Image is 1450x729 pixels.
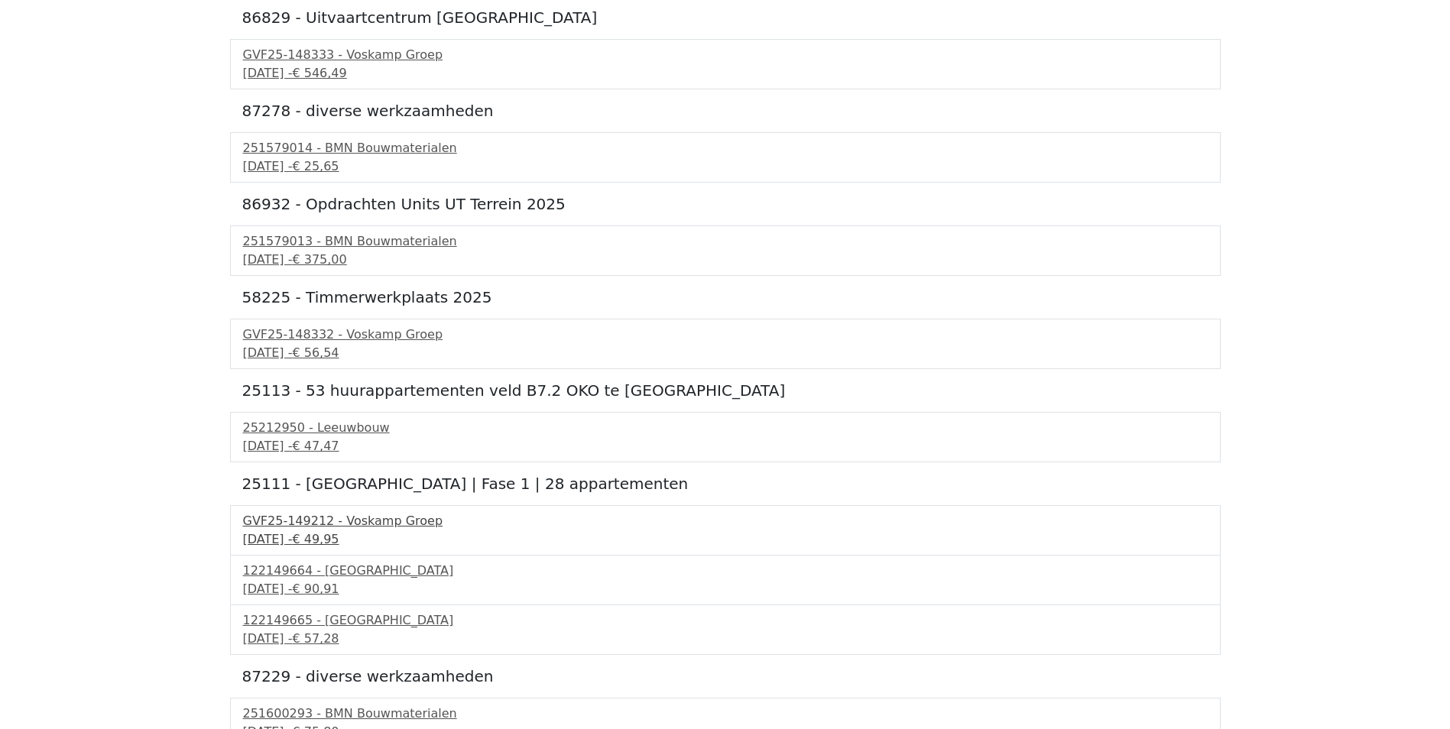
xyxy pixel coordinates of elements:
a: 251579013 - BMN Bouwmaterialen[DATE] -€ 375,00 [243,232,1208,269]
h5: 25111 - [GEOGRAPHIC_DATA] | Fase 1 | 28 appartementen [242,475,1208,493]
a: GVF25-148333 - Voskamp Groep[DATE] -€ 546,49 [243,46,1208,83]
span: € 375,00 [292,252,346,267]
span: € 56,54 [292,345,339,360]
h5: 58225 - Timmerwerkplaats 2025 [242,288,1208,306]
div: [DATE] - [243,580,1208,598]
span: € 25,65 [292,159,339,173]
h5: 25113 - 53 huurappartementen veld B7.2 OKO te [GEOGRAPHIC_DATA] [242,381,1208,400]
a: 251579014 - BMN Bouwmaterialen[DATE] -€ 25,65 [243,139,1208,176]
div: [DATE] - [243,157,1208,176]
div: [DATE] - [243,530,1208,549]
div: 251579014 - BMN Bouwmaterialen [243,139,1208,157]
div: [DATE] - [243,64,1208,83]
a: GVF25-149212 - Voskamp Groep[DATE] -€ 49,95 [243,512,1208,549]
a: 122149665 - [GEOGRAPHIC_DATA][DATE] -€ 57,28 [243,611,1208,648]
div: 25212950 - Leeuwbouw [243,419,1208,437]
span: € 57,28 [292,631,339,646]
span: € 49,95 [292,532,339,546]
a: GVF25-148332 - Voskamp Groep[DATE] -€ 56,54 [243,326,1208,362]
a: 25212950 - Leeuwbouw[DATE] -€ 47,47 [243,419,1208,455]
div: 251600293 - BMN Bouwmaterialen [243,705,1208,723]
div: [DATE] - [243,630,1208,648]
div: 122149665 - [GEOGRAPHIC_DATA] [243,611,1208,630]
div: GVF25-148332 - Voskamp Groep [243,326,1208,344]
div: GVF25-148333 - Voskamp Groep [243,46,1208,64]
div: 122149664 - [GEOGRAPHIC_DATA] [243,562,1208,580]
h5: 87229 - diverse werkzaamheden [242,667,1208,685]
h5: 87278 - diverse werkzaamheden [242,102,1208,120]
span: € 546,49 [292,66,346,80]
div: 251579013 - BMN Bouwmaterialen [243,232,1208,251]
h5: 86932 - Opdrachten Units UT Terrein 2025 [242,195,1208,213]
div: [DATE] - [243,344,1208,362]
a: 122149664 - [GEOGRAPHIC_DATA][DATE] -€ 90,91 [243,562,1208,598]
div: [DATE] - [243,437,1208,455]
div: [DATE] - [243,251,1208,269]
h5: 86829 - Uitvaartcentrum [GEOGRAPHIC_DATA] [242,8,1208,27]
span: € 90,91 [292,582,339,596]
div: GVF25-149212 - Voskamp Groep [243,512,1208,530]
span: € 47,47 [292,439,339,453]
